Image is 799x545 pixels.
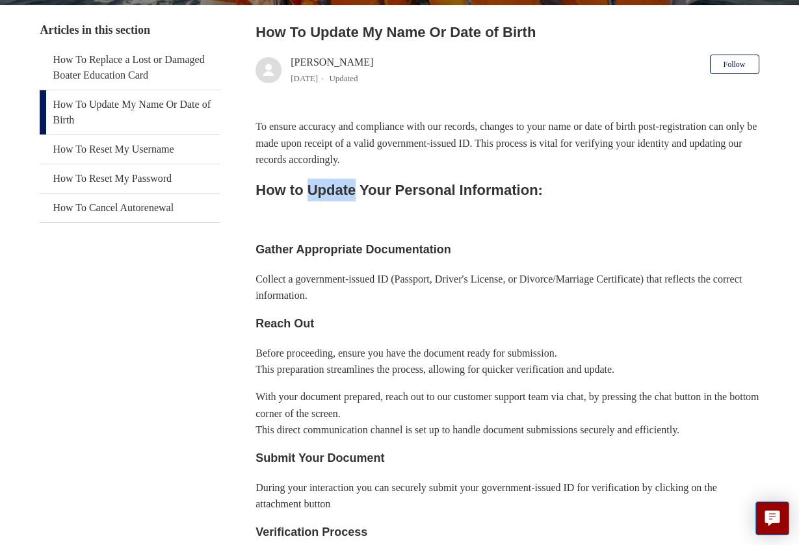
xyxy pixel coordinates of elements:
li: Updated [329,73,358,83]
a: How To Reset My Username [40,135,220,164]
p: Before proceeding, ensure you have the document ready for submission. This preparation streamline... [255,345,759,378]
span: Articles in this section [40,23,150,36]
h3: Reach Out [255,314,759,333]
time: 04/08/2025, 11:33 [291,73,318,83]
p: Collect a government-issued ID (Passport, Driver's License, or Divorce/Marriage Certificate) that... [255,271,759,304]
div: [PERSON_NAME] [291,55,373,86]
h3: Gather Appropriate Documentation [255,240,759,259]
a: How To Cancel Autorenewal [40,194,220,222]
h2: How to Update Your Personal Information: [255,179,759,201]
h3: Verification Process [255,523,759,542]
button: Live chat [755,501,789,535]
a: How To Replace a Lost or Damaged Boater Education Card [40,45,220,90]
p: To ensure accuracy and compliance with our records, changes to your name or date of birth post-re... [255,118,759,168]
a: How To Reset My Password [40,164,220,193]
p: With your document prepared, reach out to our customer support team via chat, by pressing the cha... [255,388,759,438]
button: Follow Article [710,55,759,74]
a: How To Update My Name Or Date of Birth [40,90,220,134]
h2: How To Update My Name Or Date of Birth [255,21,759,43]
h3: Submit Your Document [255,449,759,468]
p: During your interaction you can securely submit your government-issued ID for verification by cli... [255,479,759,513]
